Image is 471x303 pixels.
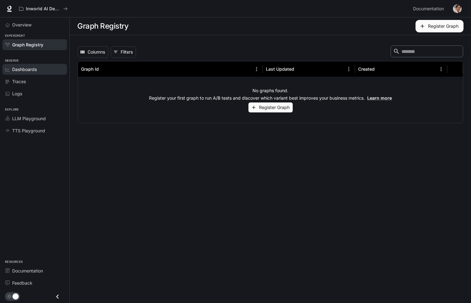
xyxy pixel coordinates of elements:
a: LLM Playground [2,113,67,124]
span: Logs [12,90,22,97]
button: Sort [375,64,385,74]
button: Menu [252,64,261,74]
button: Register Graph [248,102,293,113]
button: All workspaces [16,2,70,15]
div: Last Updated [266,66,294,72]
a: Traces [2,76,67,87]
a: Documentation [411,2,449,15]
button: Register Graph [416,20,464,32]
span: Dark mode toggle [12,293,19,300]
p: Register your first graph to run A/B tests and discover which variant best improves your business... [149,95,392,101]
a: TTS Playground [2,125,67,136]
div: Search [391,45,463,59]
span: Graph Registry [12,41,43,48]
span: Overview [12,21,31,28]
a: Feedback [2,277,67,288]
button: Menu [344,64,353,74]
button: Select columns [78,46,108,58]
div: Created [358,66,375,72]
button: Show filters [111,46,136,58]
div: Graph Id [81,66,99,72]
a: Overview [2,19,67,30]
button: User avatar [451,2,464,15]
p: No graphs found. [252,88,288,94]
a: Graph Registry [2,39,67,50]
img: User avatar [453,4,462,13]
a: Logs [2,88,67,99]
span: TTS Playground [12,127,45,134]
p: Inworld AI Demos [26,6,61,12]
button: Sort [295,64,304,74]
button: Menu [436,64,446,74]
span: Feedback [12,280,32,286]
button: Close drawer [50,290,65,303]
span: LLM Playground [12,115,46,122]
a: Dashboards [2,64,67,75]
span: Traces [12,78,26,85]
h1: Graph Registry [77,20,128,32]
a: Documentation [2,265,67,276]
a: Learn more [367,95,392,101]
span: Documentation [413,5,444,13]
span: Documentation [12,267,43,274]
button: Sort [99,64,109,74]
span: Dashboards [12,66,37,73]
